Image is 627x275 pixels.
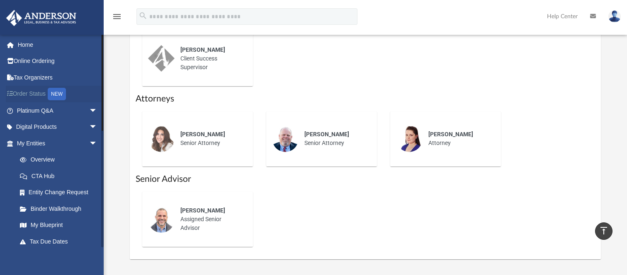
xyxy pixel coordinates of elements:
[175,40,247,77] div: Client Success Supervisor
[6,135,110,152] a: My Entitiesarrow_drop_down
[12,168,110,184] a: CTA Hub
[12,184,110,201] a: Entity Change Request
[272,125,299,152] img: thumbnail
[12,200,110,217] a: Binder Walkthrough
[12,233,110,250] a: Tax Due Dates
[396,125,423,152] img: thumbnail
[428,131,473,137] span: [PERSON_NAME]
[180,207,225,214] span: [PERSON_NAME]
[136,173,595,185] h1: Senior Advisor
[6,86,110,103] a: Order StatusNEW
[6,53,110,70] a: Online Ordering
[423,124,495,153] div: Attorney
[304,131,349,137] span: [PERSON_NAME]
[148,206,175,233] img: thumbnail
[89,119,106,136] span: arrow_drop_down
[48,88,66,100] div: NEW
[12,217,106,234] a: My Blueprint
[112,16,122,22] a: menu
[608,10,621,22] img: User Pic
[148,125,175,152] img: thumbnail
[12,152,110,168] a: Overview
[299,124,371,153] div: Senior Attorney
[175,200,247,238] div: Assigned Senior Advisor
[112,12,122,22] i: menu
[4,10,79,26] img: Anderson Advisors Platinum Portal
[180,46,225,53] span: [PERSON_NAME]
[6,36,110,53] a: Home
[599,226,609,236] i: vertical_align_top
[148,45,175,72] img: thumbnail
[6,119,110,135] a: Digital Productsarrow_drop_down
[595,222,612,240] a: vertical_align_top
[6,102,110,119] a: Platinum Q&Aarrow_drop_down
[136,93,595,105] h1: Attorneys
[175,124,247,153] div: Senior Attorney
[180,131,225,137] span: [PERSON_NAME]
[139,11,148,20] i: search
[89,102,106,119] span: arrow_drop_down
[89,135,106,152] span: arrow_drop_down
[6,69,110,86] a: Tax Organizers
